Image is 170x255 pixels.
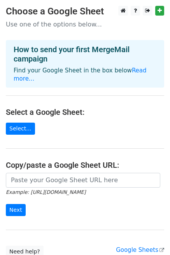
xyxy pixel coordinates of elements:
[6,173,160,188] input: Paste your Google Sheet URL here
[6,107,164,117] h4: Select a Google Sheet:
[14,67,156,83] p: Find your Google Sheet in the box below
[14,67,147,82] a: Read more...
[6,189,86,195] small: Example: [URL][DOMAIN_NAME]
[6,123,35,135] a: Select...
[6,160,164,170] h4: Copy/paste a Google Sheet URL:
[6,6,164,17] h3: Choose a Google Sheet
[6,204,26,216] input: Next
[6,20,164,28] p: Use one of the options below...
[116,246,164,253] a: Google Sheets
[14,45,156,63] h4: How to send your first MergeMail campaign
